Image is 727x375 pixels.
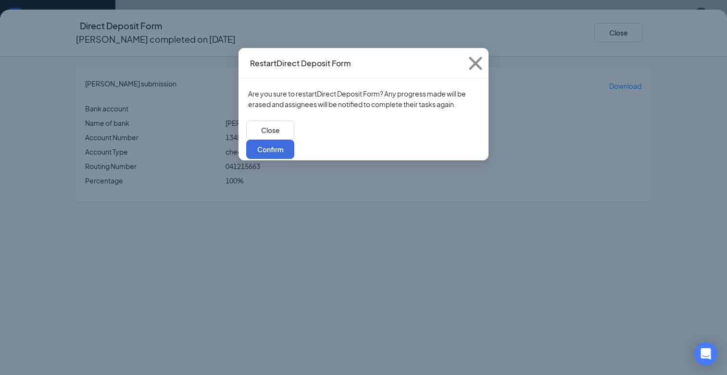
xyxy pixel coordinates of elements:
h4: Restart Direct Deposit Form [250,58,351,69]
button: Close [463,48,489,79]
p: Are you sure to restart Direct Deposit Form ? Any progress made will be erased and assignees will... [248,88,479,109]
button: Confirm [246,140,294,159]
div: Open Intercom Messenger [694,342,717,365]
svg: Cross [463,50,489,76]
button: Close [246,121,294,140]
